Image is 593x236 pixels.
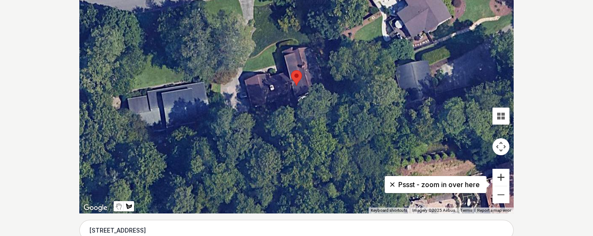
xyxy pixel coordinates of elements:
img: Google [81,202,109,213]
button: Zoom out [492,186,509,203]
button: Draw a shape [124,201,134,211]
span: Imagery ©2025 Airbus [412,208,455,213]
a: Report a map error [477,208,511,213]
button: Zoom in [492,169,509,186]
p: Pssst - zoom in over here [392,179,480,190]
a: Open this area in Google Maps (opens a new window) [81,202,109,213]
button: Tilt map [492,108,509,125]
a: Terms (opens in new tab) [460,208,472,213]
button: Stop drawing [114,201,124,211]
button: Keyboard shortcuts [371,208,407,213]
button: Map camera controls [492,138,509,155]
